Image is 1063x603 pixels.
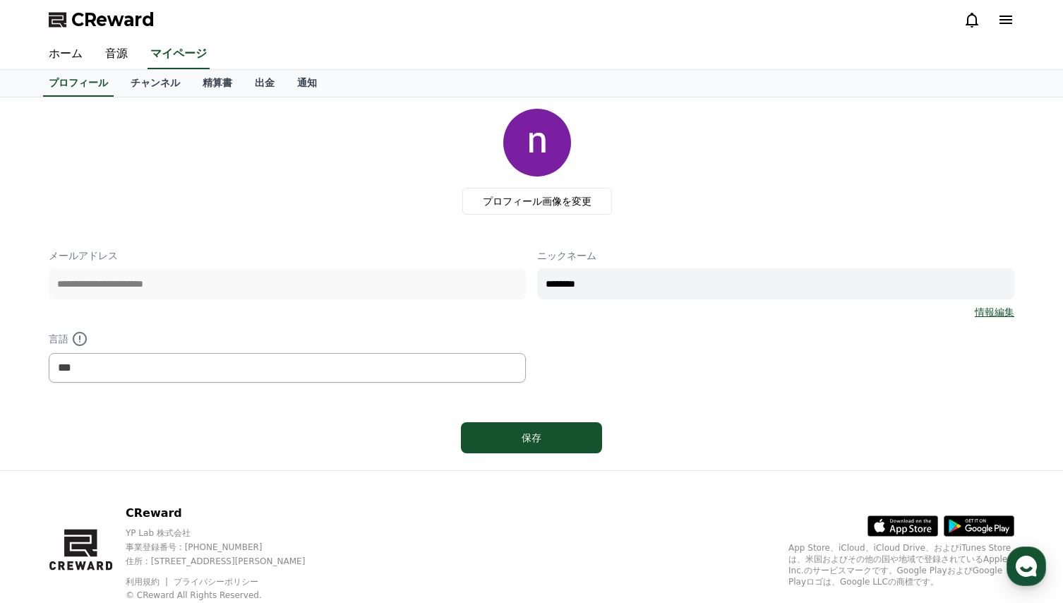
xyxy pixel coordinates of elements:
[37,40,94,69] a: ホーム
[975,305,1014,319] a: 情報編集
[49,8,155,31] a: CReward
[126,577,170,587] a: 利用規約
[49,330,526,347] p: 言語
[43,70,114,97] a: プロフィール
[126,505,330,522] p: CReward
[503,109,571,177] img: profile_image
[126,590,330,601] p: © CReward All Rights Reserved.
[174,577,258,587] a: プライバシーポリシー
[148,40,210,69] a: マイページ
[788,542,1014,587] p: App Store、iCloud、iCloud Drive、およびiTunes Storeは、米国およびその他の国や地域で登録されているApple Inc.のサービスマークです。Google P...
[49,249,526,263] p: メールアドレス
[244,70,286,97] a: 出金
[462,188,612,215] label: プロフィール画像を変更
[461,422,602,453] button: 保存
[286,70,328,97] a: 通知
[94,40,139,69] a: 音源
[126,556,330,567] p: 住所 : [STREET_ADDRESS][PERSON_NAME]
[126,527,330,539] p: YP Lab 株式会社
[126,542,330,553] p: 事業登録番号 : [PHONE_NUMBER]
[191,70,244,97] a: 精算書
[489,431,574,445] div: 保存
[71,8,155,31] span: CReward
[119,70,191,97] a: チャンネル
[537,249,1014,263] p: ニックネーム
